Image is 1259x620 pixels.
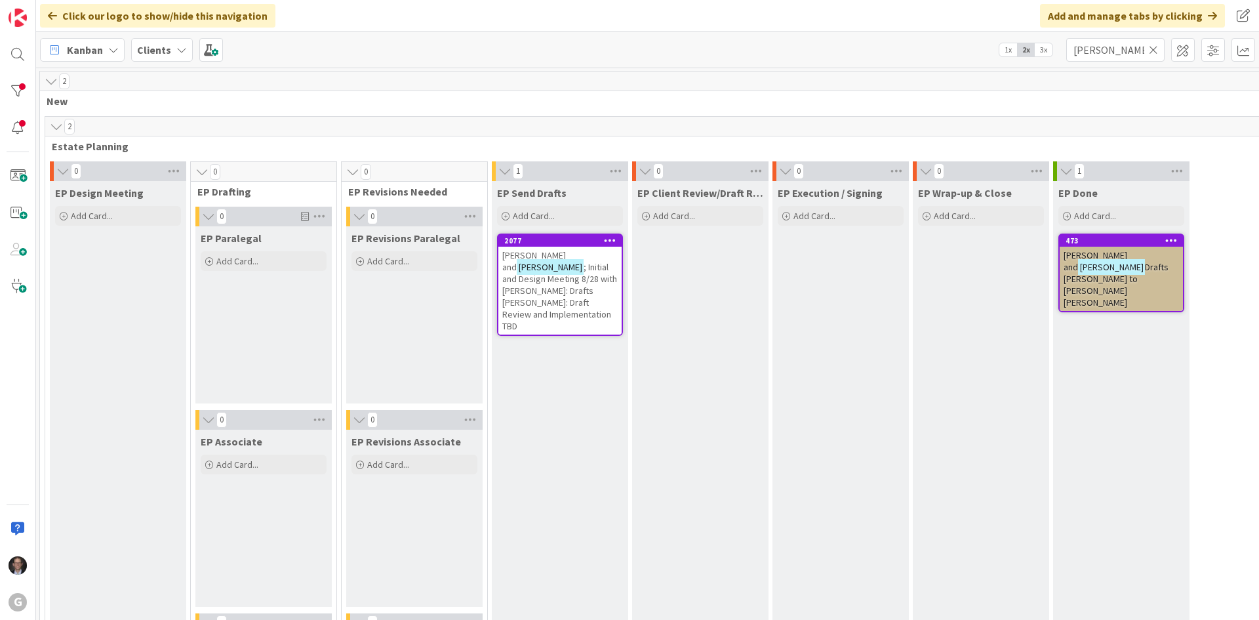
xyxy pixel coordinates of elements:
[517,259,584,274] mark: [PERSON_NAME]
[999,43,1017,56] span: 1x
[348,185,471,198] span: EP Revisions Needed
[637,186,763,199] span: EP Client Review/Draft Review Meeting
[934,163,944,179] span: 0
[504,236,622,245] div: 2077
[1078,259,1145,274] mark: [PERSON_NAME]
[216,209,227,224] span: 0
[502,261,617,332] span: ; Initial and Design Meeting 8/28 with [PERSON_NAME]: Drafts [PERSON_NAME]: Draft Review and Impl...
[778,186,883,199] span: EP Execution / Signing
[351,435,461,448] span: EP Revisions Associate
[1060,235,1183,247] div: 473
[1058,234,1184,312] a: 473[PERSON_NAME] and[PERSON_NAME]Drafts [PERSON_NAME] to [PERSON_NAME] [PERSON_NAME]
[201,435,262,448] span: EP Associate
[71,163,81,179] span: 0
[498,235,622,335] div: 2077[PERSON_NAME] and[PERSON_NAME]; Initial and Design Meeting 8/28 with [PERSON_NAME]: Drafts [P...
[497,234,623,336] a: 2077[PERSON_NAME] and[PERSON_NAME]; Initial and Design Meeting 8/28 with [PERSON_NAME]: Drafts [P...
[9,593,27,611] div: G
[197,185,320,198] span: EP Drafting
[498,235,622,247] div: 2077
[216,459,258,470] span: Add Card...
[1074,210,1116,222] span: Add Card...
[1040,4,1225,28] div: Add and manage tabs by clicking
[1058,186,1098,199] span: EP Done
[502,249,566,273] span: [PERSON_NAME] and
[367,459,409,470] span: Add Card...
[497,186,567,199] span: EP Send Drafts
[64,119,75,134] span: 2
[513,163,523,179] span: 1
[201,232,262,245] span: EP Paralegal
[9,556,27,575] img: JT
[137,43,171,56] b: Clients
[1064,261,1169,308] span: Drafts [PERSON_NAME] to [PERSON_NAME] [PERSON_NAME]
[1060,235,1183,311] div: 473[PERSON_NAME] and[PERSON_NAME]Drafts [PERSON_NAME] to [PERSON_NAME] [PERSON_NAME]
[918,186,1012,199] span: EP Wrap-up & Close
[216,412,227,428] span: 0
[934,210,976,222] span: Add Card...
[367,209,378,224] span: 0
[361,164,371,180] span: 0
[1017,43,1035,56] span: 2x
[216,255,258,267] span: Add Card...
[59,73,70,89] span: 2
[653,210,695,222] span: Add Card...
[793,210,835,222] span: Add Card...
[351,232,460,245] span: EP Revisions Paralegal
[1035,43,1052,56] span: 3x
[210,164,220,180] span: 0
[367,255,409,267] span: Add Card...
[40,4,275,28] div: Click our logo to show/hide this navigation
[1074,163,1085,179] span: 1
[513,210,555,222] span: Add Card...
[67,42,103,58] span: Kanban
[9,9,27,27] img: Visit kanbanzone.com
[55,186,144,199] span: EP Design Meeting
[1066,38,1165,62] input: Quick Filter...
[71,210,113,222] span: Add Card...
[653,163,664,179] span: 0
[793,163,804,179] span: 0
[1066,236,1183,245] div: 473
[1064,249,1127,273] span: [PERSON_NAME] and
[367,412,378,428] span: 0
